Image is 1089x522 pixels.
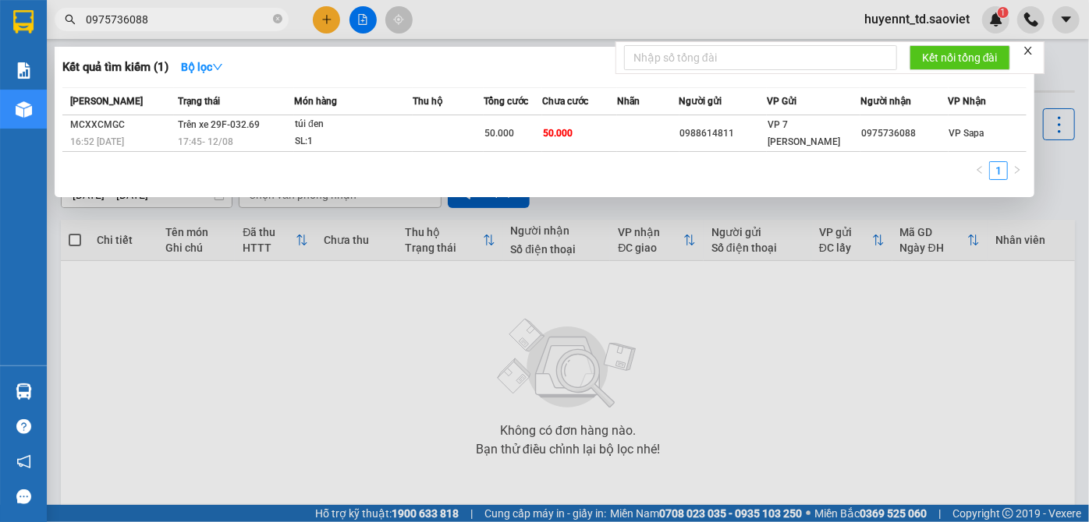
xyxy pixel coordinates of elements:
span: Tổng cước [484,96,528,107]
span: question-circle [16,419,31,434]
span: [PERSON_NAME] [70,96,143,107]
span: VP 7 [PERSON_NAME] [768,119,840,147]
span: close-circle [273,12,282,27]
span: VP Nhận [949,96,987,107]
span: Chưa cước [542,96,588,107]
span: Người gửi [679,96,722,107]
img: logo-vxr [13,10,34,34]
img: warehouse-icon [16,101,32,118]
li: 1 [989,161,1008,180]
span: 50.000 [484,128,514,139]
div: SL: 1 [295,133,412,150]
div: 0975736088 [861,125,948,142]
img: solution-icon [16,62,32,79]
span: 16:52 [DATE] [70,136,124,147]
span: Nhãn [617,96,640,107]
div: túi đen [295,116,412,133]
button: right [1008,161,1027,180]
a: 1 [990,162,1007,179]
span: close [1023,45,1034,56]
span: Người nhận [860,96,911,107]
li: Next Page [1008,161,1027,180]
span: search [65,14,76,25]
button: Kết nối tổng đài [910,45,1010,70]
span: notification [16,454,31,469]
span: close-circle [273,14,282,23]
span: Trên xe 29F-032.69 [178,119,260,130]
span: Thu hộ [413,96,442,107]
div: MCXXCMGC [70,117,173,133]
span: 17:45 - 12/08 [178,136,233,147]
span: right [1013,165,1022,175]
span: VP Sapa [949,128,984,139]
li: Previous Page [970,161,989,180]
input: Tìm tên, số ĐT hoặc mã đơn [86,11,270,28]
span: VP Gửi [767,96,796,107]
img: warehouse-icon [16,383,32,400]
span: Trạng thái [178,96,220,107]
span: down [212,62,223,72]
span: 50.000 [543,128,573,139]
span: message [16,489,31,504]
button: Bộ lọcdown [168,55,236,79]
strong: Bộ lọc [181,61,223,73]
h3: Kết quả tìm kiếm ( 1 ) [62,59,168,76]
input: Nhập số tổng đài [624,45,897,70]
button: left [970,161,989,180]
span: Kết nối tổng đài [922,49,998,66]
div: 0988614811 [680,125,767,142]
span: left [975,165,984,175]
span: Món hàng [294,96,337,107]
